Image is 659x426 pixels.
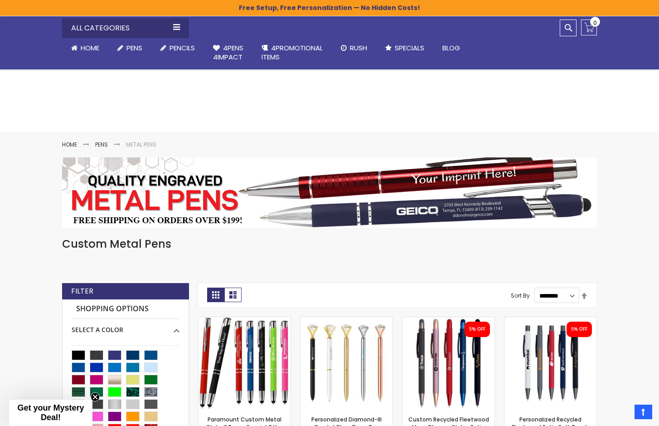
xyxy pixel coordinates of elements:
label: Sort By [511,292,530,299]
a: Home [62,38,108,58]
div: All Categories [62,18,189,38]
img: Personalized Diamond-III Crystal Clear Brass Pen [300,317,392,409]
a: Blog [433,38,469,58]
span: 0 [593,19,597,27]
img: Custom Recycled Fleetwood MonoChrome Stylus Satin Soft Touch Gel Pen [402,317,494,409]
span: 4Pens 4impact [213,43,243,62]
strong: Grid [207,288,224,302]
a: Specials [376,38,433,58]
a: 4PROMOTIONALITEMS [252,38,332,68]
h1: Custom Metal Pens [62,237,597,251]
span: 4PROMOTIONAL ITEMS [262,43,323,62]
div: 5% OFF [469,326,485,333]
a: Pens [95,141,108,148]
a: Rush [332,38,376,58]
span: Get your Mystery Deal! [17,403,84,422]
span: Home [81,43,99,53]
a: 4Pens4impact [204,38,252,68]
div: 5% OFF [571,326,587,333]
span: Rush [350,43,367,53]
img: Paramount Custom Metal Stylus® Pens -Special Offer [199,317,291,409]
a: Pens [108,38,151,58]
img: Metal Pens [62,157,597,228]
span: Blog [442,43,460,53]
div: Get your Mystery Deal!Close teaser [9,400,92,426]
strong: Shopping Options [72,299,179,319]
a: Personalized Recycled Fleetwood Satin Soft Touch Gel Click Pen [504,317,596,324]
img: Personalized Recycled Fleetwood Satin Soft Touch Gel Click Pen [504,317,596,409]
button: Close teaser [91,392,100,402]
span: Pens [126,43,142,53]
span: Specials [395,43,424,53]
div: Select A Color [72,319,179,334]
strong: Metal Pens [126,141,156,148]
a: Home [62,141,77,148]
strong: Filter [71,286,93,296]
a: Pencils [151,38,204,58]
a: Paramount Custom Metal Stylus® Pens -Special Offer [199,317,291,324]
a: 0 [581,20,597,35]
span: Pencils [170,43,195,53]
a: Personalized Diamond-III Crystal Clear Brass Pen [300,317,392,324]
iframe: Google Customer Reviews [584,402,659,426]
a: Custom Recycled Fleetwood MonoChrome Stylus Satin Soft Touch Gel Pen [402,317,494,324]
